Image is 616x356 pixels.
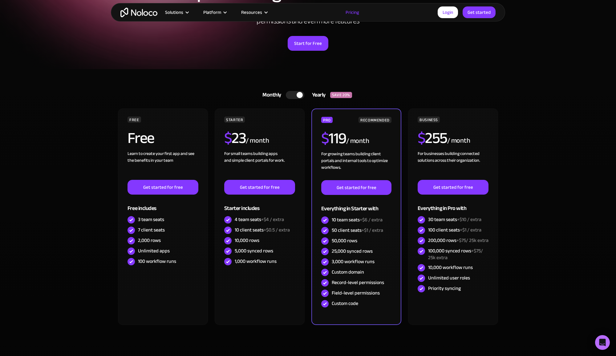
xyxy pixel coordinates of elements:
div: 1,000 workflow runs [235,258,277,265]
div: 100,000 synced rows [428,247,488,261]
div: PRO [321,117,333,123]
div: 2,000 rows [138,237,161,244]
span: +$75/ 25k extra [428,246,483,262]
div: 7 client seats [138,227,165,233]
span: +$1 / extra [460,225,481,235]
div: Resources [233,8,274,16]
div: FREE [128,117,141,123]
div: For businesses building connected solutions across their organization. ‍ [418,150,488,180]
div: Learn to create your first app and see the benefits in your team ‍ [128,150,198,180]
div: Yearly [304,90,330,100]
div: 10,000 rows [235,237,259,244]
div: BUSINESS [418,117,440,123]
div: Record-level permissions [332,279,384,286]
span: $ [224,124,232,152]
span: +$1 / extra [362,226,383,235]
div: 3 team seats [138,216,164,223]
div: For growing teams building client portals and internal tools to optimize workflows. [321,151,391,180]
span: +$0.5 / extra [264,225,290,235]
h2: 119 [321,131,346,146]
span: $ [321,124,329,153]
div: Unlimited apps [138,247,170,254]
div: Custom code [332,300,358,307]
h2: Free [128,130,154,146]
a: Pricing [338,8,367,16]
div: Free includes [128,195,198,215]
a: Get started for free [128,180,198,195]
a: Get started for free [224,180,295,195]
div: Everything in Starter with [321,195,391,215]
div: 10 client seats [235,227,290,233]
span: +$4 / extra [261,215,284,224]
span: +$75/ 25k extra [456,236,488,245]
div: Unlimited user roles [428,275,470,281]
div: Solutions [157,8,196,16]
div: 5,000 synced rows [235,247,273,254]
div: 50 client seats [332,227,383,234]
h2: 255 [418,130,447,146]
span: $ [418,124,425,152]
div: Monthly [255,90,286,100]
div: Everything in Pro with [418,195,488,215]
div: 30 team seats [428,216,481,223]
div: 10 team seats [332,216,383,223]
a: Start for Free [288,36,328,51]
h2: Use Noloco for Free. Upgrade to increase record limits, enable data sources, enhance permissions ... [185,8,431,26]
div: / month [246,136,269,146]
div: Solutions [165,8,183,16]
div: 4 team seats [235,216,284,223]
div: For small teams building apps and simple client portals for work. ‍ [224,150,295,180]
div: STARTER [224,117,245,123]
div: Platform [203,8,221,16]
span: +$6 / extra [360,215,383,224]
div: 3,000 workflow runs [332,258,375,265]
div: 10,000 workflow runs [428,264,473,271]
div: RECOMMENDED [359,117,391,123]
div: Platform [196,8,233,16]
a: Get started [463,6,496,18]
span: +$10 / extra [457,215,481,224]
div: Priority syncing [428,285,461,292]
div: / month [447,136,470,146]
a: Get started for free [418,180,488,195]
div: Starter includes [224,195,295,215]
a: Get started for free [321,180,391,195]
div: Open Intercom Messenger [595,335,610,350]
div: Custom domain [332,269,364,275]
div: 100 client seats [428,227,481,233]
div: 100 workflow runs [138,258,176,265]
div: 25,000 synced rows [332,248,373,255]
div: 200,000 rows [428,237,488,244]
div: 50,000 rows [332,237,357,244]
a: Login [438,6,458,18]
a: home [120,8,157,17]
h2: 23 [224,130,246,146]
div: / month [346,136,369,146]
div: Resources [241,8,262,16]
div: Field-level permissions [332,290,380,296]
div: SAVE 20% [330,92,352,98]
